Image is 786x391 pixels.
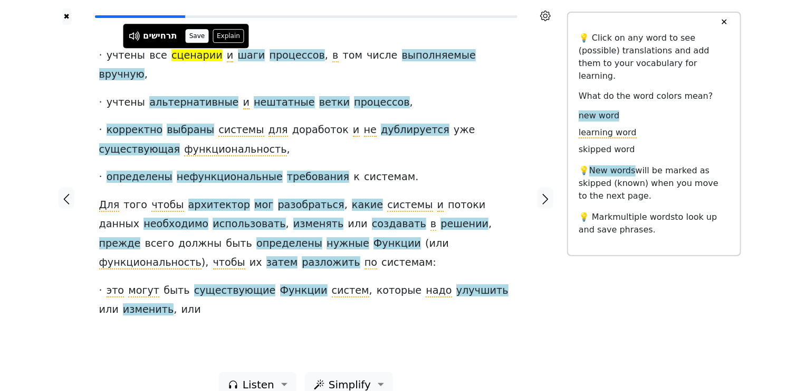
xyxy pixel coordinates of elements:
span: нужные [327,237,369,250]
span: архитектор [188,199,250,212]
p: 💡 Click on any word to see (possible) translations and add them to your vocabulary for learning. [579,32,730,82]
span: в [430,218,436,231]
span: создавать [372,218,426,231]
span: или [348,218,368,230]
h6: What do the word colors mean? [579,91,730,101]
span: решении [440,218,488,231]
span: существующие [194,284,276,297]
span: мог [254,199,273,212]
button: Save [185,29,208,43]
span: или [429,237,449,249]
span: , [369,284,372,297]
p: 💡 Mark to look up and save phrases. [579,211,730,236]
span: какие [352,199,383,212]
span: или [99,303,119,315]
span: системам [381,256,433,269]
div: תרחישים [143,30,177,42]
span: для [269,124,288,137]
span: : [433,256,436,269]
span: , [325,49,328,62]
span: по [365,256,377,269]
span: надо [426,284,452,297]
span: быть [226,237,252,250]
span: или [181,303,201,315]
button: ✖ [62,8,71,25]
span: и [227,49,233,62]
span: нефункциональные [177,171,283,184]
span: new word [579,110,619,122]
span: потоки [448,199,485,212]
span: вручную [99,68,145,81]
span: системы [218,124,264,137]
span: требования [287,171,349,184]
span: и [243,96,250,109]
span: системам [364,171,415,184]
span: чтобы [151,199,184,212]
span: к [353,171,360,184]
span: и [353,124,359,137]
span: не [364,124,377,137]
span: · [99,284,102,297]
span: определены [256,237,322,250]
span: процессов [270,49,325,62]
span: learning word [579,127,637,138]
span: улучшить [456,284,509,297]
span: skipped word [579,144,635,155]
span: уже [454,124,475,136]
span: том [343,49,362,62]
span: ветки [319,96,350,109]
span: изменять [293,218,344,231]
button: Explain [213,29,244,43]
button: ✕ [714,13,734,32]
span: , [174,303,177,316]
span: в [332,49,338,62]
span: ), [202,256,209,269]
span: изменить [123,303,174,316]
span: Функции [373,237,421,250]
span: · [99,171,102,184]
span: могут [128,284,159,297]
span: альтернативные [149,96,238,109]
span: , [145,68,148,81]
span: Функции [280,284,328,297]
span: , [488,218,492,231]
span: данных [99,218,140,231]
span: их [250,256,262,268]
span: New words [589,165,636,176]
span: прежде [99,237,141,250]
span: , [287,143,290,156]
p: 💡 will be marked as skipped (known) when you move to the next page. [579,164,730,202]
span: затем [266,256,298,269]
span: корректно [107,124,163,137]
span: и [437,199,444,212]
span: сценарии [171,49,223,62]
span: учтены [107,49,145,62]
span: необходимо [143,218,208,231]
span: нештатные [254,96,315,109]
span: выбраны [167,124,214,137]
span: , [344,199,348,212]
span: систем [332,284,369,297]
span: использовать [213,218,285,231]
span: которые [377,284,421,297]
span: . [415,171,418,184]
span: существующая [99,143,180,156]
span: · [99,49,102,62]
span: определены [107,171,172,184]
span: · [99,96,102,109]
span: числе [367,49,397,62]
span: Для [99,199,120,212]
span: multiple words [613,212,675,222]
span: должны [178,237,222,250]
span: ( [425,237,429,250]
span: функциональность [99,256,202,269]
span: быть [164,284,189,297]
span: доработок [292,124,349,137]
span: шаги [238,49,265,62]
span: функциональность [184,143,286,156]
span: все [149,49,167,62]
span: чтобы [213,256,245,269]
span: дублируется [381,124,449,137]
span: учтены [107,96,145,109]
